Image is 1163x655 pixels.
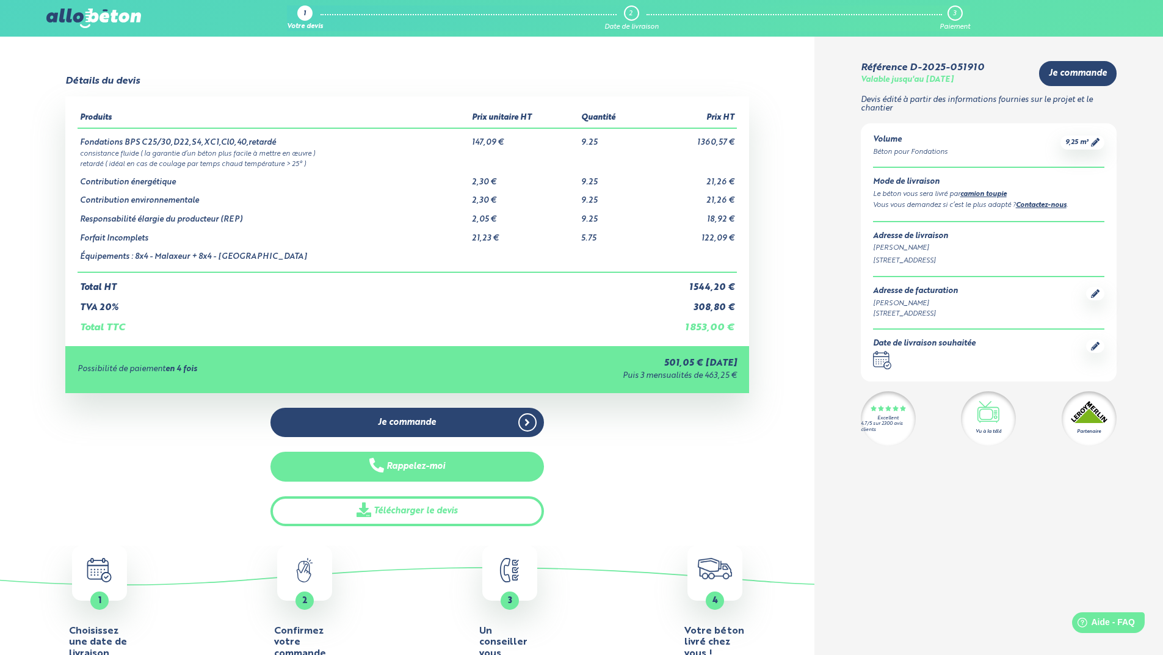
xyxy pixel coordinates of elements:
[861,421,916,432] div: 4.7/5 sur 2300 avis clients
[78,365,415,374] div: Possibilité de paiement
[873,287,958,296] div: Adresse de facturation
[302,596,308,605] span: 2
[645,206,736,225] td: 18,92 €
[604,5,659,31] a: 2 Date de livraison
[415,372,736,381] div: Puis 3 mensualités de 463,25 €
[469,109,579,128] th: Prix unitaire HT
[78,187,469,206] td: Contribution environnementale
[1016,202,1067,209] a: Contactez-nous
[469,168,579,187] td: 2,30 €
[469,128,579,148] td: 147,09 €
[508,596,512,605] span: 3
[698,558,733,579] img: truck.c7a9816ed8b9b1312949.png
[78,313,645,333] td: Total TTC
[270,452,544,482] button: Rappelez-moi
[873,189,1104,200] div: Le béton vous sera livré par
[1049,68,1107,79] span: Je commande
[940,23,970,31] div: Paiement
[873,232,1104,241] div: Adresse de livraison
[98,596,101,605] span: 1
[873,299,958,309] div: [PERSON_NAME]
[579,109,645,128] th: Quantité
[579,206,645,225] td: 9.25
[303,10,306,18] div: 1
[165,365,197,373] strong: en 4 fois
[861,76,954,85] div: Valable jusqu'au [DATE]
[976,428,1001,435] div: Vu à la télé
[645,187,736,206] td: 21,26 €
[940,5,970,31] a: 3 Paiement
[46,9,140,28] img: allobéton
[270,496,544,526] a: Télécharger le devis
[960,191,1007,198] a: camion toupie
[873,136,947,145] div: Volume
[645,272,736,293] td: 1 544,20 €
[873,178,1104,187] div: Mode de livraison
[645,225,736,244] td: 122,09 €
[579,168,645,187] td: 9.25
[873,339,976,349] div: Date de livraison souhaitée
[78,168,469,187] td: Contribution énergétique
[1039,61,1117,86] a: Je commande
[873,243,1104,253] div: [PERSON_NAME]
[645,128,736,148] td: 1 360,57 €
[469,187,579,206] td: 2,30 €
[78,293,645,313] td: TVA 20%
[873,309,958,319] div: [STREET_ADDRESS]
[1054,607,1150,642] iframe: Help widget launcher
[873,147,947,157] div: Béton pour Fondations
[645,109,736,128] th: Prix HT
[861,62,984,73] div: Référence D-2025-051910
[78,148,737,158] td: consistance fluide ( la garantie d’un béton plus facile à mettre en œuvre )
[645,313,736,333] td: 1 853,00 €
[78,128,469,148] td: Fondations BPS C25/30,D22,S4,XC1,Cl0,40,retardé
[873,200,1104,211] div: Vous vous demandez si c’est le plus adapté ? .
[645,293,736,313] td: 308,80 €
[78,158,737,168] td: retardé ( idéal en cas de coulage par temps chaud température > 25° )
[877,416,899,421] div: Excellent
[469,206,579,225] td: 2,05 €
[287,5,323,31] a: 1 Votre devis
[873,256,1104,266] div: [STREET_ADDRESS]
[469,225,579,244] td: 21,23 €
[712,596,718,605] span: 4
[604,23,659,31] div: Date de livraison
[78,225,469,244] td: Forfait Incomplets
[579,225,645,244] td: 5.75
[78,206,469,225] td: Responsabilité élargie du producteur (REP)
[579,187,645,206] td: 9.25
[953,10,956,18] div: 3
[1077,428,1101,435] div: Partenaire
[78,272,645,293] td: Total HT
[78,243,469,272] td: Équipements : 8x4 - Malaxeur + 8x4 - [GEOGRAPHIC_DATA]
[629,10,632,18] div: 2
[78,109,469,128] th: Produits
[645,168,736,187] td: 21,26 €
[378,418,436,428] span: Je commande
[65,76,140,87] div: Détails du devis
[415,358,736,369] div: 501,05 € [DATE]
[287,23,323,31] div: Votre devis
[270,408,544,438] a: Je commande
[579,128,645,148] td: 9.25
[861,96,1117,114] p: Devis édité à partir des informations fournies sur le projet et le chantier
